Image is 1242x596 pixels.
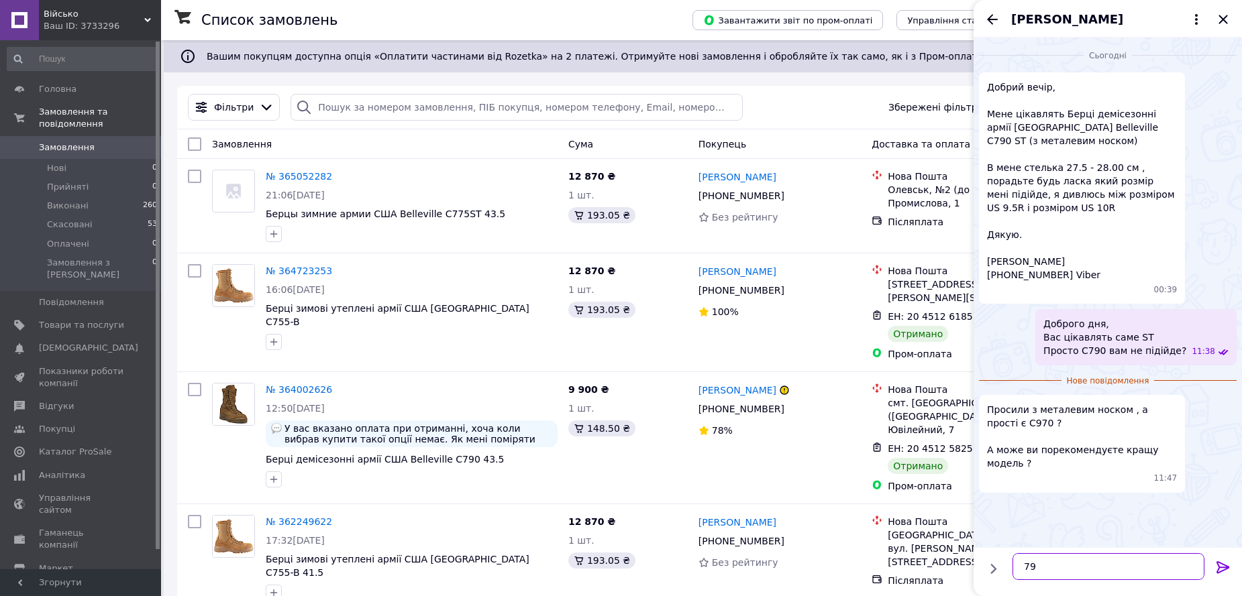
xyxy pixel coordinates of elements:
[568,139,593,150] span: Cума
[1062,375,1155,387] span: Нове повідомлення
[39,106,161,130] span: Замовлення та повідомлення
[568,207,635,223] div: 193.05 ₴
[152,162,157,174] span: 0
[39,296,104,308] span: Повідомлення
[39,400,74,412] span: Відгуки
[888,574,1069,587] div: Післяплата
[1011,11,1204,28] button: [PERSON_NAME]
[266,190,325,200] span: 21:06[DATE]
[888,170,1069,183] div: Нова Пошта
[698,139,746,150] span: Покупець
[44,20,161,32] div: Ваш ID: 3733296
[39,83,76,95] span: Головна
[207,51,1057,62] span: Вашим покупцям доступна опція «Оплатити частинами від Rozetka» на 2 платежі. Отримуйте нові замов...
[568,190,594,200] span: 1 шт.
[888,326,948,342] div: Отримано
[888,515,1069,528] div: Нова Пошта
[47,238,89,250] span: Оплачені
[213,516,254,557] img: Фото товару
[47,181,89,193] span: Прийняті
[712,557,778,568] span: Без рейтингу
[47,200,89,212] span: Виконані
[888,101,986,114] span: Збережені фільтри:
[712,306,739,317] span: 100%
[213,383,254,425] img: Фото товару
[266,171,332,182] a: № 365052282
[7,47,158,71] input: Пошук
[698,265,776,278] a: [PERSON_NAME]
[266,554,529,578] a: Берці зимові утеплені армії США [GEOGRAPHIC_DATA] C755-B 41.5
[266,516,332,527] a: № 362249622
[39,342,138,354] span: [DEMOGRAPHIC_DATA]
[143,200,157,212] span: 260
[266,384,332,395] a: № 364002626
[696,532,787,550] div: [PHONE_NUMBER]
[39,365,124,390] span: Показники роботи компанії
[266,454,504,465] a: Берці демісезонні армії США Belleville C790 43.5
[907,15,1010,25] span: Управління статусами
[284,423,552,444] span: У вас вказано оплата при отриманні, хоча коли вибрав купити такої опції немає. Як мені поміряти п...
[888,458,948,474] div: Отримано
[696,281,787,300] div: [PHONE_NUMBER]
[698,516,776,529] a: [PERSON_NAME]
[47,162,66,174] span: Нові
[568,302,635,318] div: 193.05 ₴
[712,212,778,223] span: Без рейтингу
[212,170,255,213] a: Фото товару
[698,383,776,397] a: [PERSON_NAME]
[212,139,272,150] span: Замовлення
[1011,11,1123,28] span: [PERSON_NAME]
[266,403,325,414] span: 12:50[DATE]
[291,94,742,121] input: Пошук за номером замовлення, ПІБ покупця, номером телефону, Email, номером накладної
[888,264,1069,278] div: Нова Пошта
[266,265,332,276] a: № 364723253
[987,80,1177,282] span: Добрий вечір, Мене цікавлять Берці демісезонні армії [GEOGRAPHIC_DATA] Belleville C790 ST (з мета...
[888,215,1069,229] div: Післяплата
[148,219,157,231] span: 53
[888,347,1069,361] div: Пром-оплата
[568,384,609,395] span: 9 900 ₴
[1215,11,1231,27] button: Закрити
[568,516,616,527] span: 12 870 ₴
[888,278,1069,304] div: [STREET_ADDRESS]: вул. [PERSON_NAME][STREET_ADDRESS]
[888,183,1069,210] div: Олевськ, №2 (до 10 кг): вул. Промислова, 1
[39,446,111,458] span: Каталог ProSale
[214,101,254,114] span: Фільтри
[212,383,255,426] a: Фото товару
[266,535,325,546] span: 17:32[DATE]
[1043,317,1186,357] span: Доброго дня, Вас цікавлять саме ST Просто С790 вам не підійде?
[888,396,1069,436] div: смт. [GEOGRAPHIC_DATA] ([GEOGRAPHIC_DATA].), №1: бульв. Ювілейний, 7
[568,535,594,546] span: 1 шт.
[568,284,594,295] span: 1 шт.
[266,303,529,327] a: Берці зимові утеплені армії США [GEOGRAPHIC_DATA] C755-B
[568,552,635,569] div: 193.05 ₴
[152,257,157,281] span: 0
[568,171,616,182] span: 12 870 ₴
[266,208,505,219] a: Берцы зимние армии США Belleville C775ST 43.5
[568,403,594,414] span: 1 шт.
[39,527,124,551] span: Гаманець компанії
[152,181,157,193] span: 0
[201,12,338,28] h1: Список замовлень
[212,264,255,307] a: Фото товару
[984,560,1002,577] button: Показати кнопки
[39,423,75,435] span: Покупці
[703,14,872,26] span: Завантажити звіт по пром-оплаті
[44,8,144,20] span: Військо
[1192,346,1215,357] span: 11:38 12.10.2025
[1154,473,1178,484] span: 11:47 12.10.2025
[698,170,776,184] a: [PERSON_NAME]
[984,11,1000,27] button: Назад
[696,400,787,418] div: [PHONE_NUMBER]
[568,265,616,276] span: 12 870 ₴
[888,528,1069,569] div: [GEOGRAPHIC_DATA], №2 (до 200 кг): вул. [PERSON_NAME][STREET_ADDRESS]
[712,425,733,436] span: 78%
[39,319,124,331] span: Товари та послуги
[152,238,157,250] span: 0
[39,141,95,154] span: Замовлення
[213,265,254,306] img: Фото товару
[888,383,1069,396] div: Нова Пошта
